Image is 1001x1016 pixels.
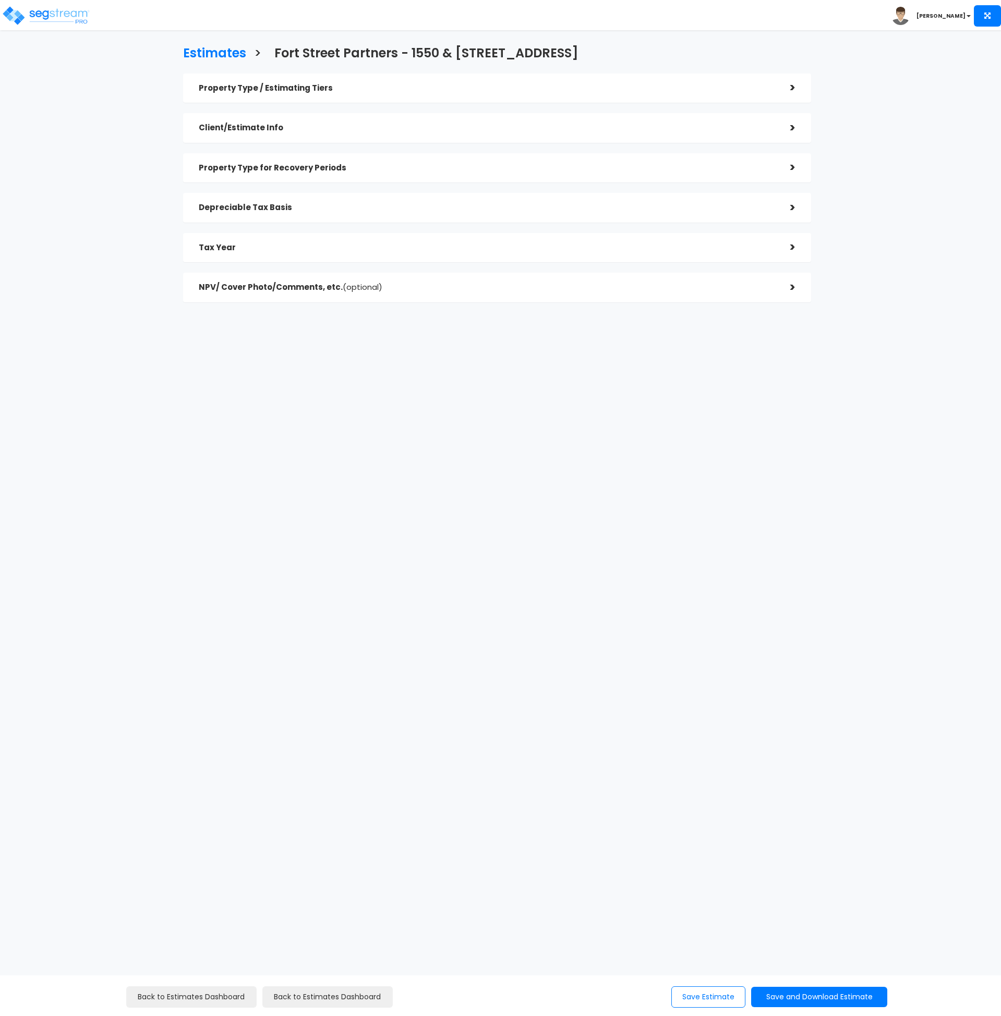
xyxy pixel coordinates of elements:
[274,46,578,63] h3: Fort Street Partners - 1550 & [STREET_ADDRESS]
[343,281,382,292] span: (optional)
[199,243,775,252] h5: Tax Year
[671,986,745,1008] button: Save Estimate
[916,12,966,20] b: [PERSON_NAME]
[199,164,775,173] h5: Property Type for Recovery Periods
[199,283,775,292] h5: NPV/ Cover Photo/Comments, etc.
[126,986,257,1008] a: Back to Estimates Dashboard
[183,46,246,63] h3: Estimates
[775,239,795,255] div: >
[267,36,578,68] a: Fort Street Partners - 1550 & [STREET_ADDRESS]
[891,7,910,25] img: avatar.png
[775,279,795,296] div: >
[775,120,795,136] div: >
[175,36,246,68] a: Estimates
[254,46,261,63] h3: >
[199,84,775,93] h5: Property Type / Estimating Tiers
[775,200,795,216] div: >
[775,80,795,96] div: >
[775,160,795,176] div: >
[262,986,393,1008] a: Back to Estimates Dashboard
[751,987,887,1007] button: Save and Download Estimate
[2,5,90,26] img: logo_pro_r.png
[199,203,775,212] h5: Depreciable Tax Basis
[199,124,775,132] h5: Client/Estimate Info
